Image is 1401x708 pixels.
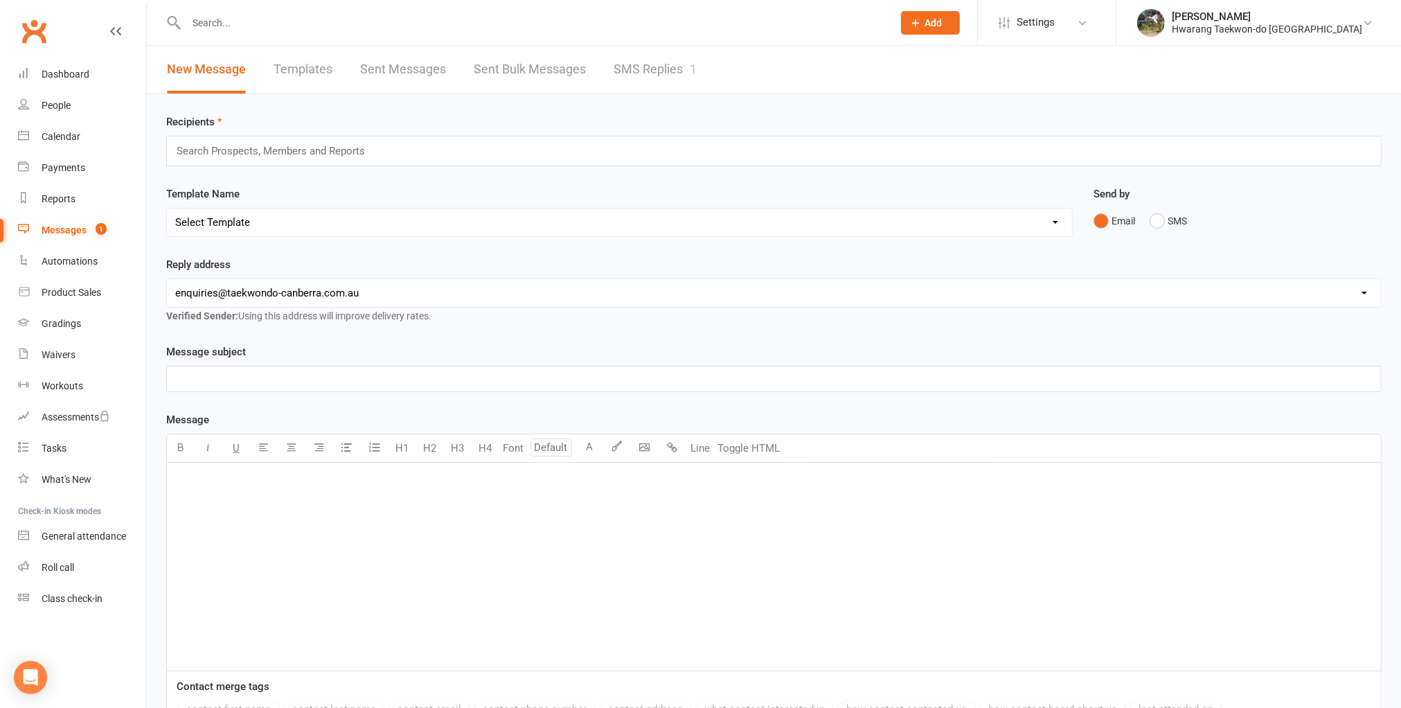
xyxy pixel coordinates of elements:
a: Class kiosk mode [18,583,146,614]
div: Dashboard [42,69,89,80]
div: Class check-in [42,593,102,604]
label: Reply address [166,256,231,273]
a: Automations [18,246,146,277]
a: Roll call [18,552,146,583]
a: People [18,90,146,121]
div: What's New [42,474,91,485]
span: 1 [96,223,107,235]
button: Add [901,11,960,35]
button: Font [499,434,527,462]
a: SMS Replies1 [614,46,697,94]
div: Workouts [42,380,83,391]
span: U [233,442,240,454]
button: H3 [444,434,472,462]
a: Sent Bulk Messages [474,46,586,94]
div: Assessments [42,411,110,423]
a: Messages 1 [18,215,146,246]
label: Contact merge tags [177,678,269,695]
button: H4 [472,434,499,462]
div: Calendar [42,131,80,142]
button: H1 [389,434,416,462]
a: Payments [18,152,146,184]
div: Waivers [42,349,75,360]
a: Templates [274,46,332,94]
a: New Message [167,46,246,94]
div: Open Intercom Messenger [14,661,47,694]
a: Reports [18,184,146,215]
a: Product Sales [18,277,146,308]
button: Line [686,434,714,462]
div: Roll call [42,562,74,573]
strong: Verified Sender: [166,310,238,321]
a: General attendance kiosk mode [18,521,146,552]
div: Reports [42,193,75,204]
a: Sent Messages [360,46,446,94]
a: Workouts [18,371,146,402]
input: Default [530,439,572,457]
label: Message [166,411,209,428]
span: Settings [1017,7,1055,38]
div: General attendance [42,531,126,542]
div: People [42,100,71,111]
span: Add [925,17,943,28]
a: Tasks [18,433,146,464]
label: Send by [1094,186,1130,202]
button: H2 [416,434,444,462]
div: 1 [690,62,697,76]
button: Email [1094,208,1135,234]
div: Automations [42,256,98,267]
button: Toggle HTML [714,434,783,462]
a: Waivers [18,339,146,371]
div: Messages [42,224,87,236]
div: Gradings [42,318,81,329]
a: Calendar [18,121,146,152]
div: Hwarang Taekwon-do [GEOGRAPHIC_DATA] [1172,23,1362,35]
label: Recipients [166,114,222,130]
a: Gradings [18,308,146,339]
div: [PERSON_NAME] [1172,10,1362,23]
input: Search Prospects, Members and Reports [175,142,378,160]
button: A [575,434,603,462]
div: Product Sales [42,287,101,298]
a: What's New [18,464,146,495]
div: Tasks [42,443,66,454]
button: SMS [1150,208,1187,234]
a: Clubworx [17,14,51,48]
a: Assessments [18,402,146,433]
label: Template Name [166,186,240,202]
a: Dashboard [18,59,146,90]
div: Payments [42,162,85,173]
label: Message subject [166,344,246,360]
span: Using this address will improve delivery rates. [166,310,431,321]
input: Search... [182,13,883,33]
img: thumb_image1508293539.png [1137,9,1165,37]
button: U [222,434,250,462]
